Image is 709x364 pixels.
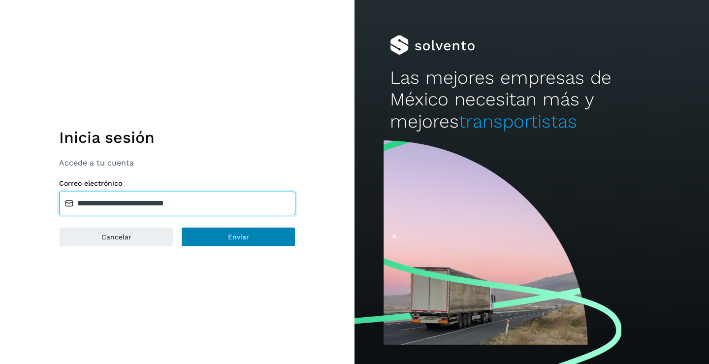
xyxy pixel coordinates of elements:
[181,227,295,247] button: Enviar
[101,233,131,240] span: Cancelar
[228,233,249,240] span: Enviar
[59,227,173,247] button: Cancelar
[390,67,674,132] h2: Las mejores empresas de México necesitan más y mejores
[59,158,295,167] p: Accede a tu cuenta
[459,111,577,132] span: transportistas
[59,128,295,147] h1: Inicia sesión
[59,179,295,188] label: Correo electrónico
